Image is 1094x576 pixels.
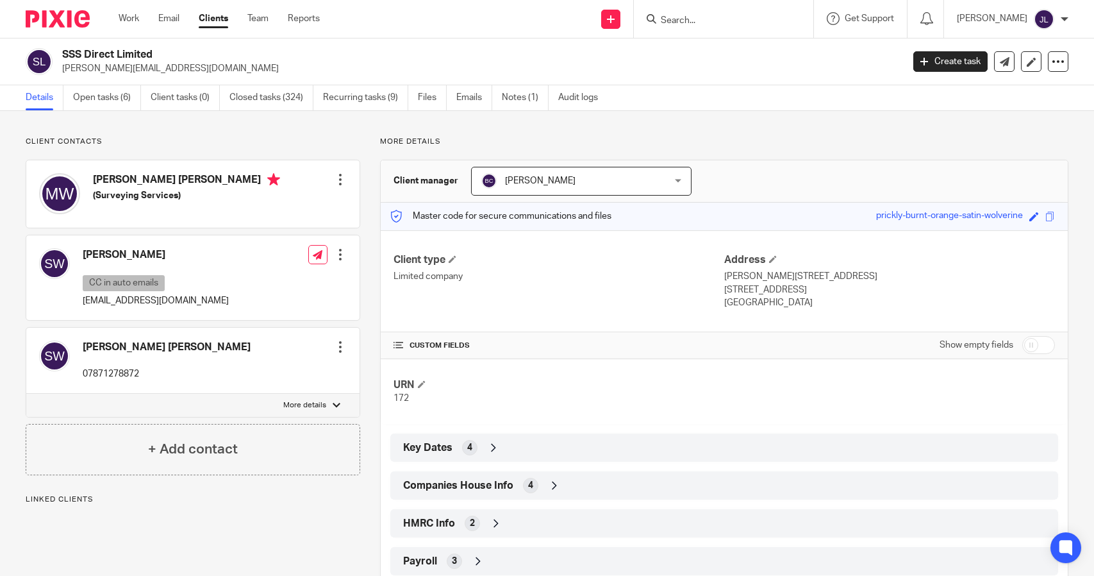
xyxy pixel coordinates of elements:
[247,12,269,25] a: Team
[83,294,229,307] p: [EMAIL_ADDRESS][DOMAIN_NAME]
[876,209,1023,224] div: prickly-burnt-orange-satin-wolverine
[26,495,360,505] p: Linked clients
[39,341,70,371] img: svg%3E
[418,85,447,110] a: Files
[394,394,409,403] span: 172
[83,275,165,291] p: CC in auto emails
[505,176,576,185] span: [PERSON_NAME]
[403,441,452,455] span: Key Dates
[148,439,238,459] h4: + Add contact
[26,85,63,110] a: Details
[1034,9,1054,30] img: svg%3E
[940,339,1013,352] label: Show empty fields
[558,85,608,110] a: Audit logs
[724,253,1055,267] h4: Address
[394,270,724,283] p: Limited company
[724,296,1055,309] p: [GEOGRAPHIC_DATA]
[283,400,326,411] p: More details
[93,189,280,202] h5: (Surveying Services)
[394,341,724,351] h4: CUSTOM FIELDS
[229,85,313,110] a: Closed tasks (324)
[26,137,360,147] p: Client contacts
[83,341,251,354] h4: [PERSON_NAME] [PERSON_NAME]
[380,137,1068,147] p: More details
[659,15,775,27] input: Search
[83,368,251,380] p: 07871278872
[403,555,437,568] span: Payroll
[913,51,988,72] a: Create task
[724,284,1055,296] p: [STREET_ADDRESS]
[456,85,492,110] a: Emails
[73,85,141,110] a: Open tasks (6)
[288,12,320,25] a: Reports
[470,517,475,530] span: 2
[151,85,220,110] a: Client tasks (0)
[119,12,139,25] a: Work
[724,270,1055,283] p: [PERSON_NAME][STREET_ADDRESS]
[158,12,179,25] a: Email
[403,479,513,493] span: Companies House Info
[394,378,724,392] h4: URN
[452,555,457,568] span: 3
[845,14,894,23] span: Get Support
[199,12,228,25] a: Clients
[93,173,280,189] h4: [PERSON_NAME] [PERSON_NAME]
[467,441,472,454] span: 4
[62,62,894,75] p: [PERSON_NAME][EMAIL_ADDRESS][DOMAIN_NAME]
[502,85,549,110] a: Notes (1)
[394,174,458,187] h3: Client manager
[83,248,229,262] h4: [PERSON_NAME]
[390,210,611,223] p: Master code for secure communications and files
[323,85,408,110] a: Recurring tasks (9)
[39,173,80,214] img: svg%3E
[394,253,724,267] h4: Client type
[267,173,280,186] i: Primary
[62,48,727,62] h2: SSS Direct Limited
[26,10,90,28] img: Pixie
[528,479,533,492] span: 4
[403,517,455,530] span: HMRC Info
[957,12,1027,25] p: [PERSON_NAME]
[26,48,53,75] img: svg%3E
[481,173,497,189] img: svg%3E
[39,248,70,279] img: svg%3E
